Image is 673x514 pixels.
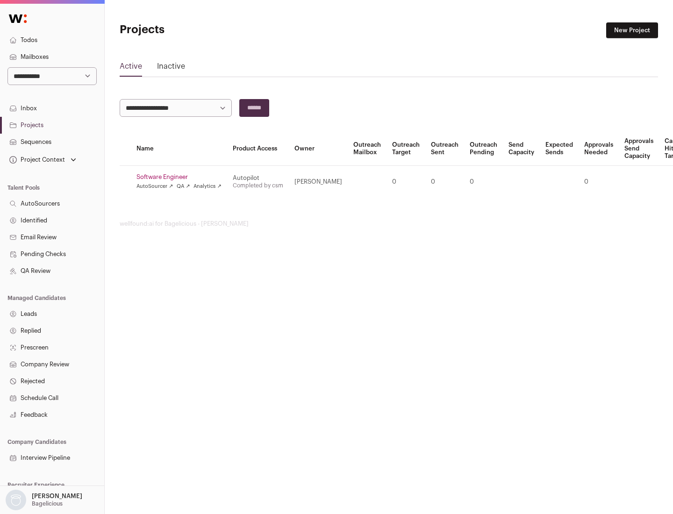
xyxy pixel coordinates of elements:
[4,9,32,28] img: Wellfound
[348,132,387,166] th: Outreach Mailbox
[32,493,82,500] p: [PERSON_NAME]
[425,132,464,166] th: Outreach Sent
[464,132,503,166] th: Outreach Pending
[120,22,299,37] h1: Projects
[289,132,348,166] th: Owner
[4,490,84,510] button: Open dropdown
[503,132,540,166] th: Send Capacity
[6,490,26,510] img: nopic.png
[540,132,579,166] th: Expected Sends
[233,183,283,188] a: Completed by csm
[157,61,185,76] a: Inactive
[7,153,78,166] button: Open dropdown
[619,132,659,166] th: Approvals Send Capacity
[131,132,227,166] th: Name
[579,166,619,198] td: 0
[193,183,221,190] a: Analytics ↗
[120,220,658,228] footer: wellfound:ai for Bagelicious - [PERSON_NAME]
[32,500,63,507] p: Bagelicious
[136,173,222,181] a: Software Engineer
[227,132,289,166] th: Product Access
[464,166,503,198] td: 0
[387,166,425,198] td: 0
[289,166,348,198] td: [PERSON_NAME]
[387,132,425,166] th: Outreach Target
[606,22,658,38] a: New Project
[136,183,173,190] a: AutoSourcer ↗
[579,132,619,166] th: Approvals Needed
[425,166,464,198] td: 0
[120,61,142,76] a: Active
[177,183,190,190] a: QA ↗
[233,174,283,182] div: Autopilot
[7,156,65,164] div: Project Context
